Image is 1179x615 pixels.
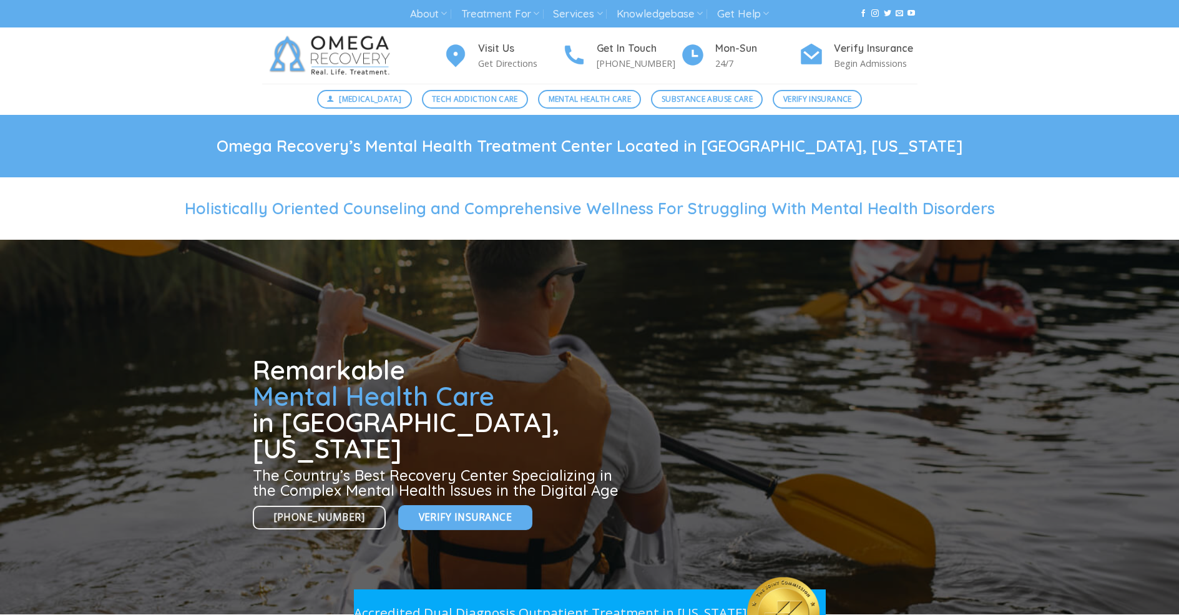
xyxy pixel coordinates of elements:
[597,41,680,57] h4: Get In Touch
[262,27,403,84] img: Omega Recovery
[253,357,624,462] h1: Remarkable in [GEOGRAPHIC_DATA], [US_STATE]
[562,41,680,71] a: Get In Touch [PHONE_NUMBER]
[859,9,867,18] a: Follow on Facebook
[773,90,862,109] a: Verify Insurance
[443,41,562,71] a: Visit Us Get Directions
[907,9,915,18] a: Follow on YouTube
[461,2,539,26] a: Treatment For
[717,2,769,26] a: Get Help
[617,2,703,26] a: Knowledgebase
[783,93,852,105] span: Verify Insurance
[553,2,602,26] a: Services
[274,509,365,525] span: [PHONE_NUMBER]
[419,509,512,525] span: Verify Insurance
[410,2,447,26] a: About
[549,93,631,105] span: Mental Health Care
[478,56,562,71] p: Get Directions
[651,90,763,109] a: Substance Abuse Care
[715,56,799,71] p: 24/7
[799,41,917,71] a: Verify Insurance Begin Admissions
[896,9,903,18] a: Send us an email
[834,41,917,57] h4: Verify Insurance
[432,93,518,105] span: Tech Addiction Care
[253,506,386,530] a: [PHONE_NUMBER]
[715,41,799,57] h4: Mon-Sun
[662,93,753,105] span: Substance Abuse Care
[478,41,562,57] h4: Visit Us
[597,56,680,71] p: [PHONE_NUMBER]
[317,90,412,109] a: [MEDICAL_DATA]
[538,90,641,109] a: Mental Health Care
[253,380,494,413] span: Mental Health Care
[834,56,917,71] p: Begin Admissions
[339,93,401,105] span: [MEDICAL_DATA]
[422,90,529,109] a: Tech Addiction Care
[253,468,624,498] h3: The Country’s Best Recovery Center Specializing in the Complex Mental Health Issues in the Digita...
[398,505,532,529] a: Verify Insurance
[884,9,891,18] a: Follow on Twitter
[185,199,995,218] span: Holistically Oriented Counseling and Comprehensive Wellness For Struggling With Mental Health Dis...
[871,9,879,18] a: Follow on Instagram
